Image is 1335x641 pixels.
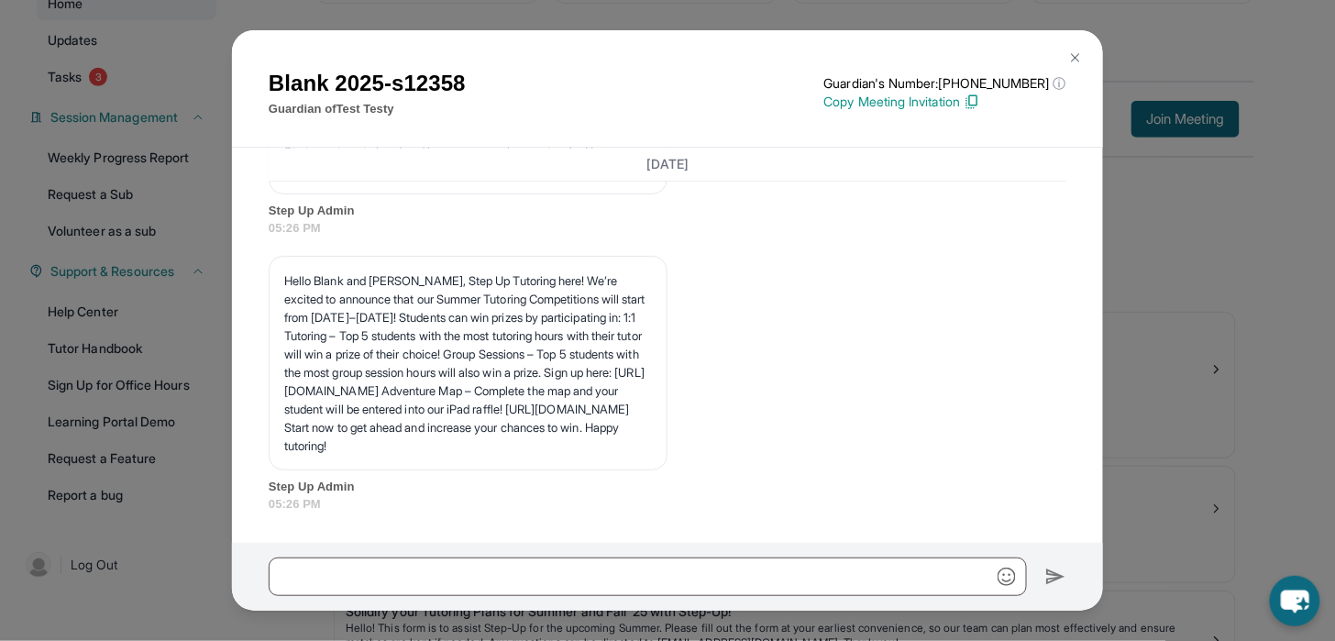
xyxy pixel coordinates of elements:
img: Close Icon [1068,50,1083,65]
img: Emoji [998,568,1016,586]
span: Step Up Admin [269,202,1066,220]
h3: [DATE] [269,155,1066,173]
button: chat-button [1270,576,1320,626]
span: 05:26 PM [269,219,1066,238]
span: ⓘ [1054,74,1066,93]
p: Hello Blank and [PERSON_NAME], Step Up Tutoring here! We’re excited to announce that our Summer T... [284,271,652,455]
span: 05:26 PM [269,495,1066,514]
span: Step Up Admin [269,478,1066,496]
p: Copy Meeting Invitation [824,93,1066,111]
p: Guardian's Number: [PHONE_NUMBER] [824,74,1066,93]
img: Send icon [1045,566,1066,588]
p: Guardian of Test Testy [269,100,466,118]
img: Copy Icon [964,94,980,110]
h1: Blank 2025-s12358 [269,67,466,100]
